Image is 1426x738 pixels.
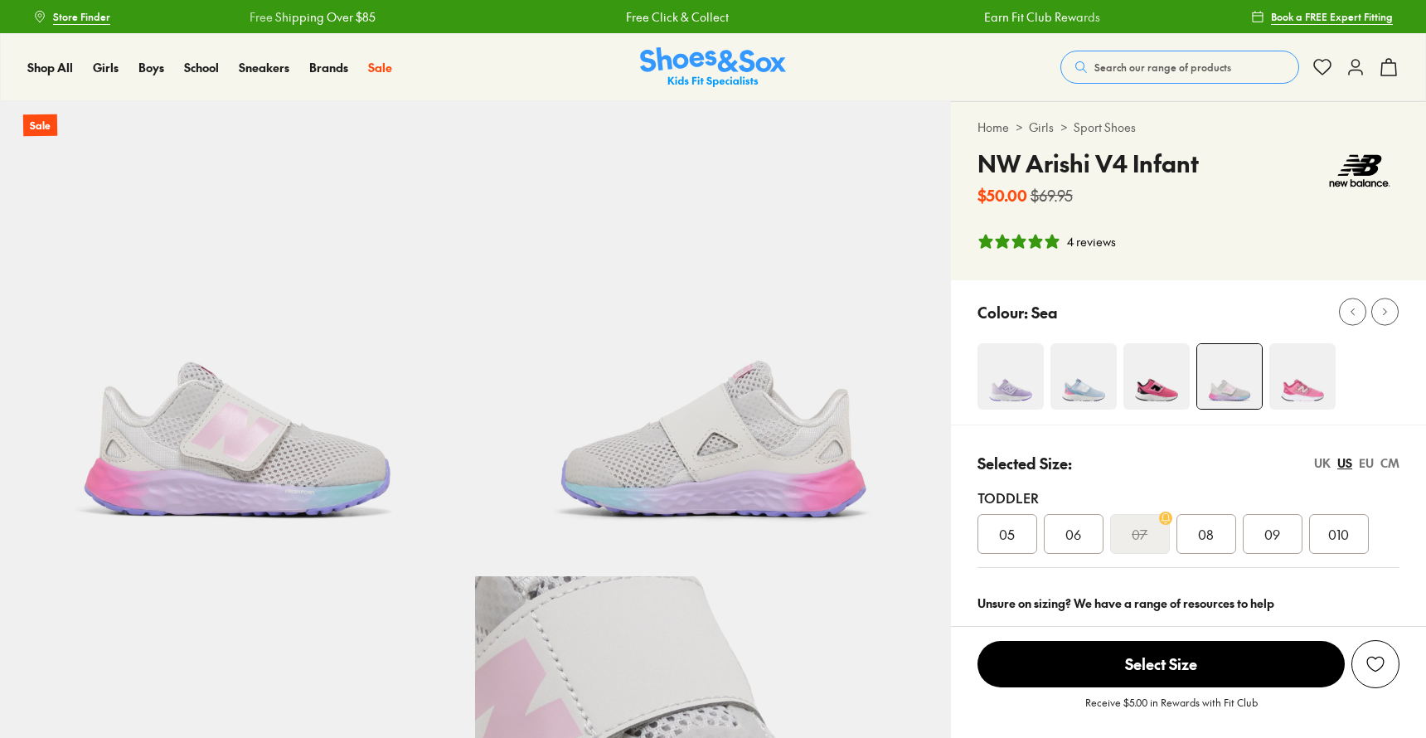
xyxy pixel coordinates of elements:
span: Search our range of products [1094,60,1231,75]
s: 07 [1132,524,1147,544]
button: Add to Wishlist [1351,640,1399,688]
img: Vendor logo [1320,146,1399,196]
button: Search our range of products [1060,51,1299,84]
a: Free Click & Collect [620,8,723,26]
div: EU [1359,454,1374,472]
span: 09 [1264,524,1280,544]
a: Shoes & Sox [640,47,786,88]
div: CM [1380,454,1399,472]
img: 4-551724_1 [1269,343,1336,410]
div: US [1337,454,1352,472]
p: Sale [23,114,57,137]
img: 4-527576_1 [1050,343,1117,410]
span: 010 [1328,524,1349,544]
p: Colour: [977,301,1028,323]
h4: NW Arishi V4 Infant [977,146,1199,181]
p: Receive $5.00 in Rewards with Fit Club [1085,695,1258,725]
a: Store Finder [33,2,110,32]
p: Selected Size: [977,452,1072,474]
a: Boys [138,59,164,76]
div: Toddler [977,488,1399,507]
div: Unsure on sizing? We have a range of resources to help [977,595,1399,612]
span: Shop All [27,59,73,75]
b: $50.00 [977,184,1027,206]
a: Home [977,119,1009,136]
span: Store Finder [53,9,110,24]
img: SNS_Logo_Responsive.svg [640,47,786,88]
a: Shop All [27,59,73,76]
s: $69.95 [1031,184,1073,206]
a: School [184,59,219,76]
a: Earn Fit Club Rewards [978,8,1094,26]
div: > > [977,119,1399,136]
a: Sale [368,59,392,76]
span: Select Size [977,641,1345,687]
span: School [184,59,219,75]
span: 06 [1065,524,1081,544]
button: Select Size [977,640,1345,688]
a: Girls [1029,119,1054,136]
a: Sneakers [239,59,289,76]
span: Brands [309,59,348,75]
a: Book a FREE Expert Fitting [1251,2,1393,32]
img: 5-498933_1 [475,101,950,576]
p: Sea [1031,301,1058,323]
a: Girls [93,59,119,76]
button: 5 stars, 4 ratings [977,233,1116,250]
span: 08 [1198,524,1214,544]
span: Sneakers [239,59,289,75]
a: Sport Shoes [1074,119,1136,136]
span: Girls [93,59,119,75]
div: UK [1314,454,1331,472]
a: Free Shipping Over $85 [244,8,370,26]
img: 4-498927_1 [1123,343,1190,410]
span: Book a FREE Expert Fitting [1271,9,1393,24]
span: Sale [368,59,392,75]
img: 4-527572_1 [977,343,1044,410]
img: 4-498932_1 [1197,344,1262,409]
span: Boys [138,59,164,75]
span: 05 [999,524,1015,544]
div: 4 reviews [1067,233,1116,250]
a: Brands [309,59,348,76]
